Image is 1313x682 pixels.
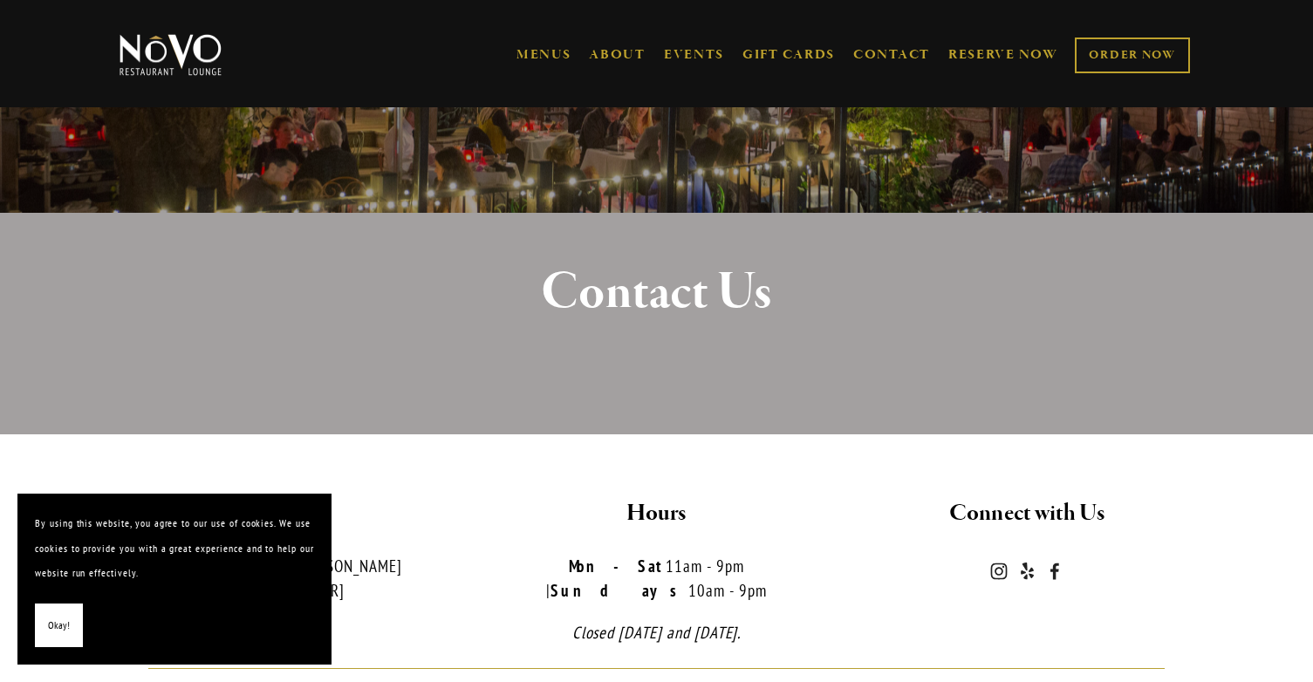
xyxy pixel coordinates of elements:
[541,259,773,325] strong: Contact Us
[116,33,225,77] img: Novo Restaurant &amp; Lounge
[35,511,314,586] p: By using this website, you agree to our use of cookies. We use cookies to provide you with a grea...
[990,563,1008,580] a: Instagram
[1075,38,1189,73] a: ORDER NOW
[948,38,1058,72] a: RESERVE NOW
[486,495,827,532] h2: Hours
[569,556,666,576] strong: Mon-Sat
[1046,563,1063,580] a: Novo Restaurant and Lounge
[857,495,1198,532] h2: Connect with Us
[742,38,835,72] a: GIFT CARDS
[589,46,646,64] a: ABOUT
[572,622,742,643] em: Closed [DATE] and [DATE].
[486,554,827,604] p: 11am - 9pm | 10am - 9pm
[664,46,724,64] a: EVENTS
[48,613,70,638] span: Okay!
[1018,563,1036,580] a: Yelp
[516,46,571,64] a: MENUS
[17,494,332,665] section: Cookie banner
[35,604,83,648] button: Okay!
[853,38,930,72] a: CONTACT
[551,580,688,601] strong: Sundays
